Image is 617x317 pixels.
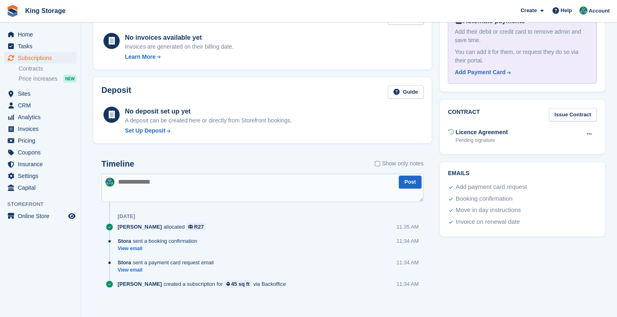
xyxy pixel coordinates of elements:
a: menu [4,182,77,193]
input: Show only notes [375,159,380,168]
a: menu [4,111,77,123]
div: Learn More [125,53,155,61]
a: Guide [388,86,424,99]
div: No invoices available yet [125,33,234,43]
span: Insurance [18,158,67,170]
div: created a subscription for via Backoffice [118,280,290,288]
span: Settings [18,170,67,182]
div: 11:34 AM [396,259,419,266]
a: Contracts [19,65,77,73]
div: Pending signature [456,137,508,144]
div: Booking confirmation [456,194,512,204]
a: Set Up Deposit [125,126,292,135]
h2: Timeline [101,159,134,169]
span: Account [589,7,610,15]
span: Home [18,29,67,40]
span: Invoices [18,123,67,135]
a: menu [4,100,77,111]
span: Pricing [18,135,67,146]
div: allocated [118,223,210,231]
span: CRM [18,100,67,111]
a: 45 sq ft [224,280,252,288]
a: King Storage [22,4,69,17]
span: Sites [18,88,67,99]
span: Analytics [18,111,67,123]
div: 11:35 AM [396,223,419,231]
span: Coupons [18,147,67,158]
div: NEW [63,75,77,83]
div: Add payment card request [456,182,527,192]
a: menu [4,41,77,52]
span: [PERSON_NAME] [118,280,162,288]
span: [PERSON_NAME] [118,223,162,231]
div: sent a booking confirmation [118,237,201,245]
div: Licence Agreement [456,128,508,137]
span: Tasks [18,41,67,52]
div: Invoice on renewal date [456,217,520,227]
a: menu [4,147,77,158]
a: View email [118,267,218,274]
img: John King [105,178,114,186]
a: menu [4,29,77,40]
a: menu [4,135,77,146]
a: menu [4,88,77,99]
span: Storefront [7,200,81,208]
div: No deposit set up yet [125,107,292,116]
span: Capital [18,182,67,193]
a: Price increases NEW [19,74,77,83]
div: Add Payment Card [455,68,505,77]
h2: Contract [448,108,480,121]
div: [DATE] [118,213,135,220]
div: You can add it for them, or request they do so via their portal. [455,48,590,65]
a: menu [4,52,77,64]
a: Learn More [125,53,234,61]
a: R27 [186,223,206,231]
p: A deposit can be created here or directly from Storefront bookings. [125,116,292,125]
div: 45 sq ft [231,280,250,288]
label: Show only notes [375,159,424,168]
a: menu [4,210,77,222]
span: Stora [118,259,131,266]
h2: Deposit [101,86,131,99]
a: menu [4,158,77,170]
h2: Emails [448,170,597,177]
span: Online Store [18,210,67,222]
img: stora-icon-8386f47178a22dfd0bd8f6a31ec36ba5ce8667c1dd55bd0f319d3a0aa187defe.svg [6,5,19,17]
div: Invoices are generated on their billing date. [125,43,234,51]
span: Subscriptions [18,52,67,64]
span: Help [561,6,572,15]
div: sent a payment card request email [118,259,218,266]
a: Issue Contract [549,108,597,121]
span: Price increases [19,75,58,83]
a: menu [4,170,77,182]
a: Preview store [67,211,77,221]
a: menu [4,123,77,135]
button: Post [399,176,421,189]
div: Set Up Deposit [125,126,166,135]
a: Add Payment Card [455,68,587,77]
div: 11:34 AM [396,237,419,245]
a: View email [118,245,201,252]
span: Create [520,6,537,15]
div: 11:34 AM [396,280,419,288]
div: R27 [194,223,204,231]
img: John King [579,6,587,15]
div: Move in day instructions [456,206,521,215]
div: Add their debit or credit card to remove admin and save time. [455,28,590,45]
span: Stora [118,237,131,245]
